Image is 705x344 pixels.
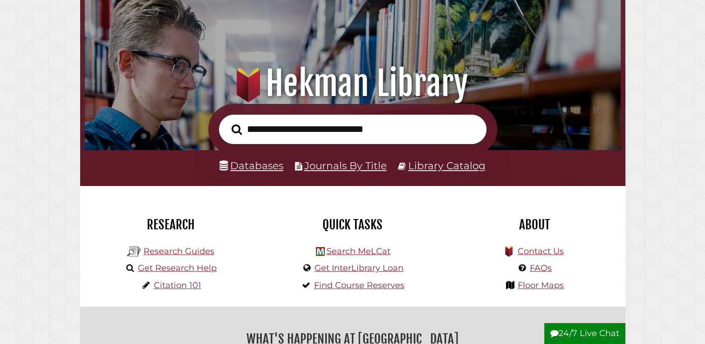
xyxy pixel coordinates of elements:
a: Citation 101 [154,280,201,290]
a: Contact Us [517,246,563,256]
a: Journals By Title [304,159,387,172]
h2: About [451,217,618,233]
a: Get InterLibrary Loan [315,263,404,273]
a: FAQs [530,263,552,273]
button: Search [227,122,246,138]
a: Get Research Help [138,263,217,273]
a: Back to Top [669,146,703,162]
a: Find Course Reserves [314,280,404,290]
a: Search MeLCat [326,246,390,256]
img: Hekman Library Logo [316,247,325,256]
i: Search [232,124,242,135]
h2: Research [87,217,255,233]
a: Databases [219,159,283,172]
a: Floor Maps [518,280,564,290]
h2: Quick Tasks [269,217,437,233]
h1: Hekman Library [95,63,610,104]
a: Library Catalog [408,159,486,172]
img: Hekman Library Logo [127,245,141,259]
a: Research Guides [144,246,214,256]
